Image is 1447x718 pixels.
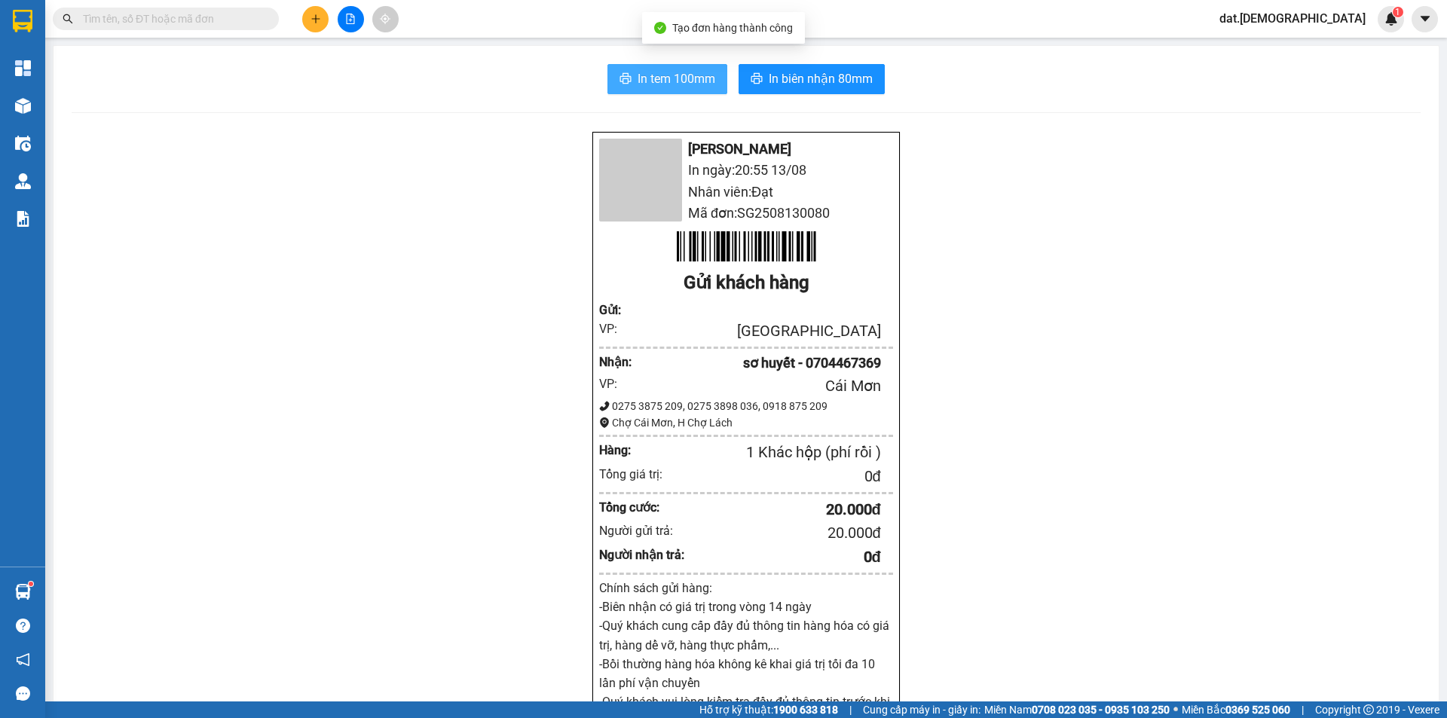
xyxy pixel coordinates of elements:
[599,160,893,181] li: In ngày: 20:55 13/08
[380,14,390,24] span: aim
[599,441,660,460] div: Hàng:
[599,414,893,431] div: Chợ Cái Mơn, H Chợ Lách
[685,465,881,488] div: 0 đ
[338,6,364,32] button: file-add
[1418,12,1432,26] span: caret-down
[619,72,632,87] span: printer
[15,173,31,189] img: warehouse-icon
[849,701,852,718] span: |
[863,701,980,718] span: Cung cấp máy in - giấy in:
[599,301,636,319] div: Gửi :
[685,545,881,569] div: 0 đ
[599,398,893,414] div: 0275 3875 209, 0275 3898 036, 0918 875 209
[29,582,33,586] sup: 1
[599,498,685,517] div: Tổng cước:
[599,545,685,564] div: Người nhận trả:
[599,597,893,616] p: -Biên nhận có giá trị trong vòng 14 ngày
[685,521,881,545] div: 20.000 đ
[13,10,32,32] img: logo-vxr
[636,374,881,398] div: Cái Mơn
[599,417,610,428] span: environment
[1384,12,1398,26] img: icon-new-feature
[672,22,793,34] span: Tạo đơn hàng thành công
[15,98,31,114] img: warehouse-icon
[372,6,399,32] button: aim
[1412,6,1438,32] button: caret-down
[15,211,31,227] img: solution-icon
[599,269,893,298] div: Gửi khách hàng
[599,616,893,654] p: -Quý khách cung cấp đầy đủ thông tin hàng hóa có giá trị, hàng dể vỡ, hàng thực phẩm,...
[699,701,838,718] span: Hỗ trợ kỹ thuật:
[599,655,893,692] p: -Bồi thường hàng hóa không kê khai giá trị tối đa 10 lần phí vận chuyển
[16,652,30,667] span: notification
[1302,701,1304,718] span: |
[599,374,636,393] div: VP:
[599,353,636,371] div: Nhận :
[15,584,31,600] img: warehouse-icon
[15,60,31,76] img: dashboard-icon
[739,64,885,94] button: printerIn biên nhận 80mm
[311,14,321,24] span: plus
[63,14,73,24] span: search
[599,139,893,160] li: [PERSON_NAME]
[345,14,356,24] span: file-add
[1173,707,1178,713] span: ⚪️
[1225,704,1290,716] strong: 0369 525 060
[599,319,636,338] div: VP:
[599,579,893,597] div: Chính sách gửi hàng:
[599,521,685,540] div: Người gửi trả:
[751,72,763,87] span: printer
[1032,704,1170,716] strong: 0708 023 035 - 0935 103 250
[83,11,261,27] input: Tìm tên, số ĐT hoặc mã đơn
[599,182,893,203] li: Nhân viên: Đạt
[636,319,881,343] div: [GEOGRAPHIC_DATA]
[1207,9,1378,28] span: dat.[DEMOGRAPHIC_DATA]
[1395,7,1400,17] span: 1
[607,64,727,94] button: printerIn tem 100mm
[1182,701,1290,718] span: Miền Bắc
[638,69,715,88] span: In tem 100mm
[302,6,329,32] button: plus
[654,22,666,34] span: check-circle
[599,401,610,411] span: phone
[1393,7,1403,17] sup: 1
[984,701,1170,718] span: Miền Nam
[773,704,838,716] strong: 1900 633 818
[15,136,31,151] img: warehouse-icon
[1363,704,1374,715] span: copyright
[599,203,893,224] li: Mã đơn: SG2508130080
[599,465,685,484] div: Tổng giá trị:
[636,353,881,374] div: sơ huyết - 0704467369
[660,441,881,464] div: 1 Khác hộp (phí rồi )
[769,69,873,88] span: In biên nhận 80mm
[685,498,881,521] div: 20.000 đ
[16,686,30,701] span: message
[16,619,30,633] span: question-circle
